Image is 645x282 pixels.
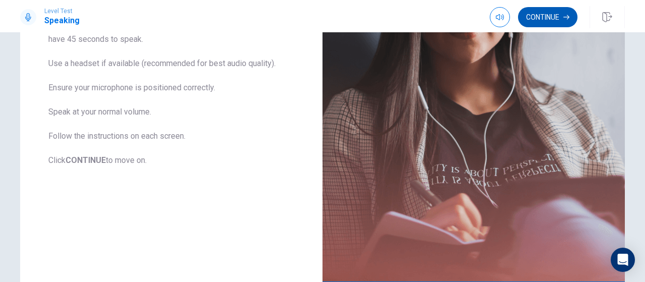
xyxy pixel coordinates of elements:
[611,248,635,272] div: Open Intercom Messenger
[44,15,80,27] h1: Speaking
[66,155,106,165] b: CONTINUE
[44,8,80,15] span: Level Test
[518,7,577,27] button: Continue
